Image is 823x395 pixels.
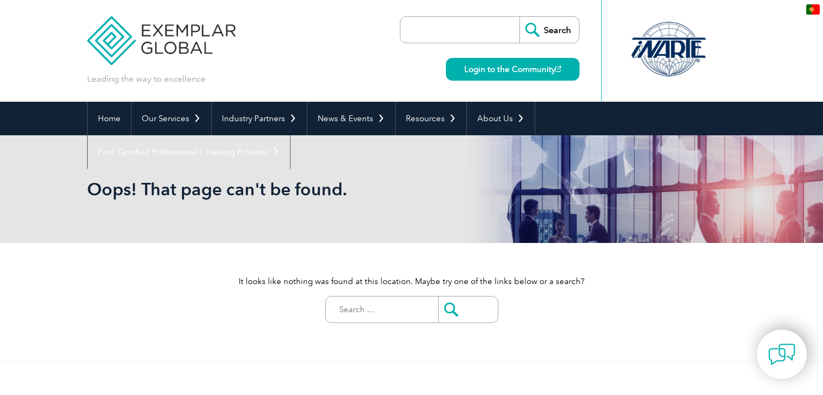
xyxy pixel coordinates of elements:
[87,179,503,200] h1: Oops! That page can't be found.
[307,102,395,135] a: News & Events
[87,275,736,287] p: It looks like nothing was found at this location. Maybe try one of the links below or a search?
[87,73,206,85] p: Leading the way to excellence
[806,4,820,15] img: pt
[438,297,498,322] input: Submit
[88,135,290,169] a: Find Certified Professional / Training Provider
[212,102,307,135] a: Industry Partners
[396,102,466,135] a: Resources
[555,66,561,72] img: open_square.png
[131,102,211,135] a: Our Services
[768,341,795,368] img: contact-chat.png
[88,102,131,135] a: Home
[519,17,579,43] input: Search
[467,102,535,135] a: About Us
[446,58,580,81] a: Login to the Community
